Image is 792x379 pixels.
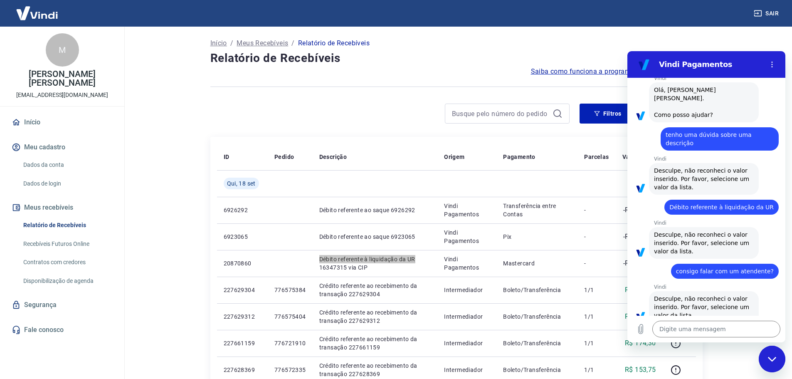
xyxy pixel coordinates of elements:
p: -R$ 784,90 [623,205,656,215]
p: 776575384 [274,286,306,294]
a: Meus Recebíveis [237,38,288,48]
p: Mastercard [503,259,571,268]
button: Filtros [580,104,636,124]
p: Parcelas [584,153,609,161]
p: [PERSON_NAME] [PERSON_NAME] [7,70,118,87]
p: Boleto/Transferência [503,339,571,347]
p: 776721910 [274,339,306,347]
p: 1/1 [584,286,609,294]
p: Vindi Pagamentos [444,228,490,245]
a: Disponibilização de agenda [20,272,114,290]
p: ID [224,153,229,161]
p: -R$ 188,76 [623,258,656,268]
p: Pagamento [503,153,535,161]
p: Boleto/Transferência [503,312,571,321]
a: Relatório de Recebíveis [20,217,114,234]
p: Pedido [274,153,294,161]
p: Débito referente à liquidação da UR 16347315 via CIP [319,255,431,272]
p: Boleto/Transferência [503,366,571,374]
p: 776572335 [274,366,306,374]
p: Débito referente ao saque 6923065 [319,233,431,241]
p: [EMAIL_ADDRESS][DOMAIN_NAME] [16,91,108,99]
p: R$ 153,75 [625,365,656,375]
p: Intermediador [444,366,490,374]
p: - [584,206,609,214]
p: 1/1 [584,339,609,347]
p: Transferência entre Contas [503,202,571,218]
p: Crédito referente ao recebimento da transação 227629312 [319,308,431,325]
span: Qui, 18 set [227,179,256,188]
p: Descrição [319,153,347,161]
p: / [291,38,294,48]
a: Dados de login [20,175,114,192]
a: Início [210,38,227,48]
iframe: Janela de mensagens [627,51,785,342]
p: Vindi Pagamentos [444,255,490,272]
img: Vindi [10,0,64,26]
button: Meu cadastro [10,138,114,156]
p: Intermediador [444,339,490,347]
p: Boleto/Transferência [503,286,571,294]
p: 1/1 [584,366,609,374]
p: Crédito referente ao recebimento da transação 227629304 [319,282,431,298]
p: Débito referente ao saque 6926292 [319,206,431,214]
p: / [230,38,233,48]
a: Segurança [10,296,114,314]
p: R$ 172,50 [625,285,656,295]
a: Início [10,113,114,131]
p: Origem [444,153,464,161]
a: Contratos com credores [20,254,114,271]
a: Fale conosco [10,321,114,339]
p: 227629312 [224,312,261,321]
p: Pix [503,233,571,241]
p: 227628369 [224,366,261,374]
input: Busque pelo número do pedido [452,107,549,120]
p: - [584,259,609,268]
p: Valor Líq. [622,153,649,161]
button: Meus recebíveis [10,198,114,217]
a: Dados da conta [20,156,114,173]
a: Saiba como funciona a programação dos recebimentos [531,67,703,77]
iframe: Botão para abrir a janela de mensagens, conversa em andamento [759,346,785,372]
p: Crédito referente ao recebimento da transação 227628369 [319,362,431,378]
p: R$ 284,35 [625,312,656,322]
p: - [584,233,609,241]
p: Relatório de Recebíveis [298,38,370,48]
p: Intermediador [444,286,490,294]
p: 227629304 [224,286,261,294]
p: -R$ 244,50 [623,232,656,242]
p: 6923065 [224,233,261,241]
p: 6926292 [224,206,261,214]
p: 227661159 [224,339,261,347]
p: 20870860 [224,259,261,268]
p: Vindi Pagamentos [444,202,490,218]
p: R$ 174,30 [625,338,656,348]
div: M [46,33,79,67]
h4: Relatório de Recebíveis [210,50,703,67]
p: 776575404 [274,312,306,321]
p: 1/1 [584,312,609,321]
a: Recebíveis Futuros Online [20,235,114,253]
p: Crédito referente ao recebimento da transação 227661159 [319,335,431,352]
p: Intermediador [444,312,490,321]
button: Sair [752,6,782,21]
